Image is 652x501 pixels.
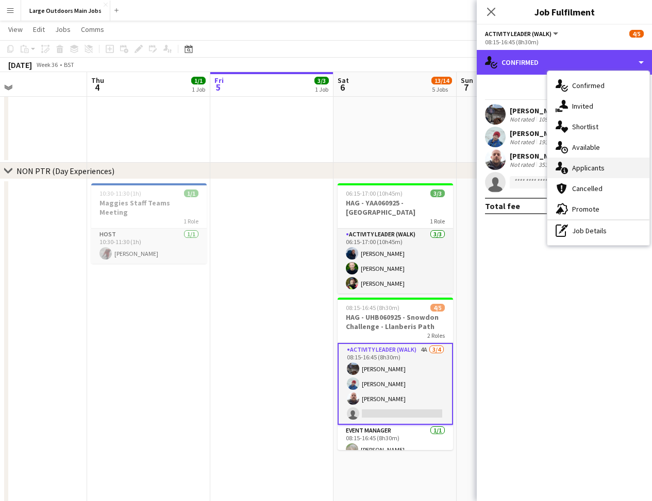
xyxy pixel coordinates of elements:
[572,143,600,152] span: Available
[510,129,564,138] div: [PERSON_NAME]
[510,106,564,115] div: [PERSON_NAME]
[485,30,560,38] button: Activity Leader (Walk)
[346,189,403,197] span: 06:15-17:00 (10h45m)
[315,85,328,93] div: 1 Job
[55,25,71,34] span: Jobs
[338,425,453,460] app-card-role: Event Manager1/108:15-16:45 (8h30m)[PERSON_NAME]
[572,122,598,131] span: Shortlist
[192,85,205,93] div: 1 Job
[338,183,453,293] app-job-card: 06:15-17:00 (10h45m)3/3HAG - YAA060925 - [GEOGRAPHIC_DATA]1 RoleActivity Leader (Walk)3/306:15-17...
[64,61,74,68] div: BST
[33,25,45,34] span: Edit
[336,81,349,93] span: 6
[477,5,652,19] h3: Job Fulfilment
[430,304,445,312] span: 4/5
[537,138,563,146] div: 193.2km
[29,23,49,36] a: Edit
[629,30,644,38] span: 4/5
[430,217,445,225] span: 1 Role
[338,229,453,293] app-card-role: Activity Leader (Walk)3/306:15-17:00 (10h45m)[PERSON_NAME][PERSON_NAME][PERSON_NAME]
[16,166,114,176] div: NON PTR (Day Experiences)
[459,81,473,93] span: 7
[338,298,453,450] app-job-card: 08:15-16:45 (8h30m)4/5HAG - UHB060925 - Snowdon Challenge - Llanberis Path2 RolesActivity Leader ...
[461,76,473,85] span: Sun
[77,23,108,36] a: Comms
[184,189,198,197] span: 1/1
[8,60,32,70] div: [DATE]
[477,50,652,75] div: Confirmed
[90,81,104,93] span: 4
[314,77,329,84] span: 3/3
[572,81,605,90] span: Confirmed
[510,138,537,146] div: Not rated
[537,115,563,123] div: 109.7km
[51,23,75,36] a: Jobs
[485,201,520,211] div: Total fee
[572,184,603,193] span: Cancelled
[183,217,198,225] span: 1 Role
[537,161,563,168] div: 353.1km
[547,220,649,241] div: Job Details
[338,313,453,331] h3: HAG - UHB060925 - Snowdon Challenge - Llanberis Path
[572,204,599,214] span: Promote
[81,25,104,34] span: Comms
[338,343,453,425] app-card-role: Activity Leader (Walk)4A3/408:15-16:45 (8h30m)[PERSON_NAME][PERSON_NAME][PERSON_NAME]
[91,183,207,264] app-job-card: 10:30-11:30 (1h)1/1Maggies Staff Teams Meeting1 RoleHost1/110:30-11:30 (1h)[PERSON_NAME]
[214,76,224,85] span: Fri
[572,163,605,172] span: Applicants
[572,101,593,111] span: Invited
[510,115,537,123] div: Not rated
[34,61,60,68] span: Week 36
[432,85,452,93] div: 5 Jobs
[346,304,399,312] span: 08:15-16:45 (8h30m)
[4,23,27,36] a: View
[430,189,445,197] span: 3/3
[191,77,206,84] span: 1/1
[91,76,104,85] span: Thu
[431,77,452,84] span: 13/14
[21,1,110,21] button: Large Outdoors Main Jobs
[213,81,224,93] span: 5
[485,30,551,38] span: Activity Leader (Walk)
[99,189,141,197] span: 10:30-11:30 (1h)
[485,38,644,46] div: 08:15-16:45 (8h30m)
[91,198,207,217] h3: Maggies Staff Teams Meeting
[338,76,349,85] span: Sat
[510,161,537,168] div: Not rated
[427,332,445,339] span: 2 Roles
[8,25,23,34] span: View
[338,198,453,217] h3: HAG - YAA060925 - [GEOGRAPHIC_DATA]
[91,229,207,264] app-card-role: Host1/110:30-11:30 (1h)[PERSON_NAME]
[510,151,564,161] div: [PERSON_NAME]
